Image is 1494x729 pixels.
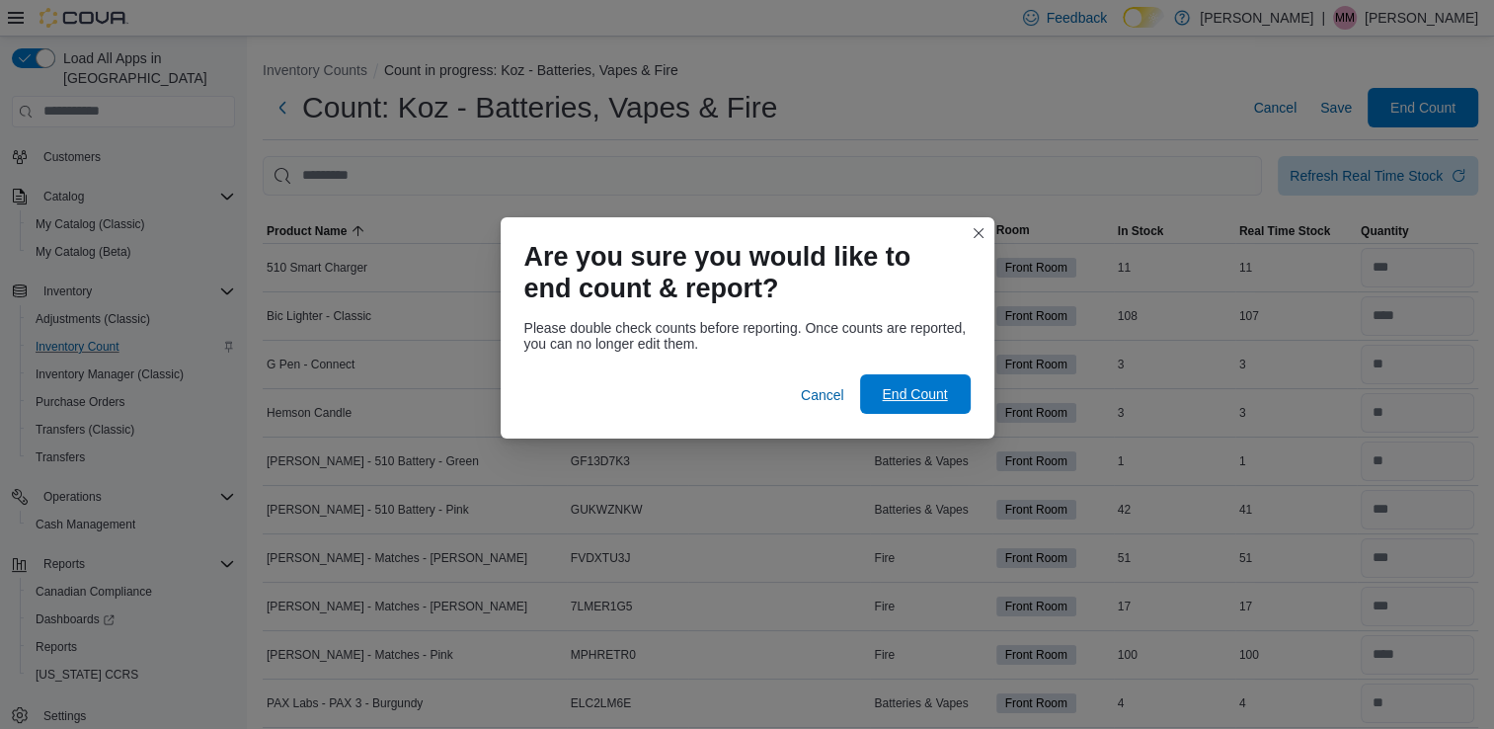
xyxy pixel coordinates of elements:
[524,241,955,304] h1: Are you sure you would like to end count & report?
[967,221,990,245] button: Closes this modal window
[882,384,947,404] span: End Count
[524,320,971,352] div: Please double check counts before reporting. Once counts are reported, you can no longer edit them.
[860,374,971,414] button: End Count
[793,375,852,415] button: Cancel
[801,385,844,405] span: Cancel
